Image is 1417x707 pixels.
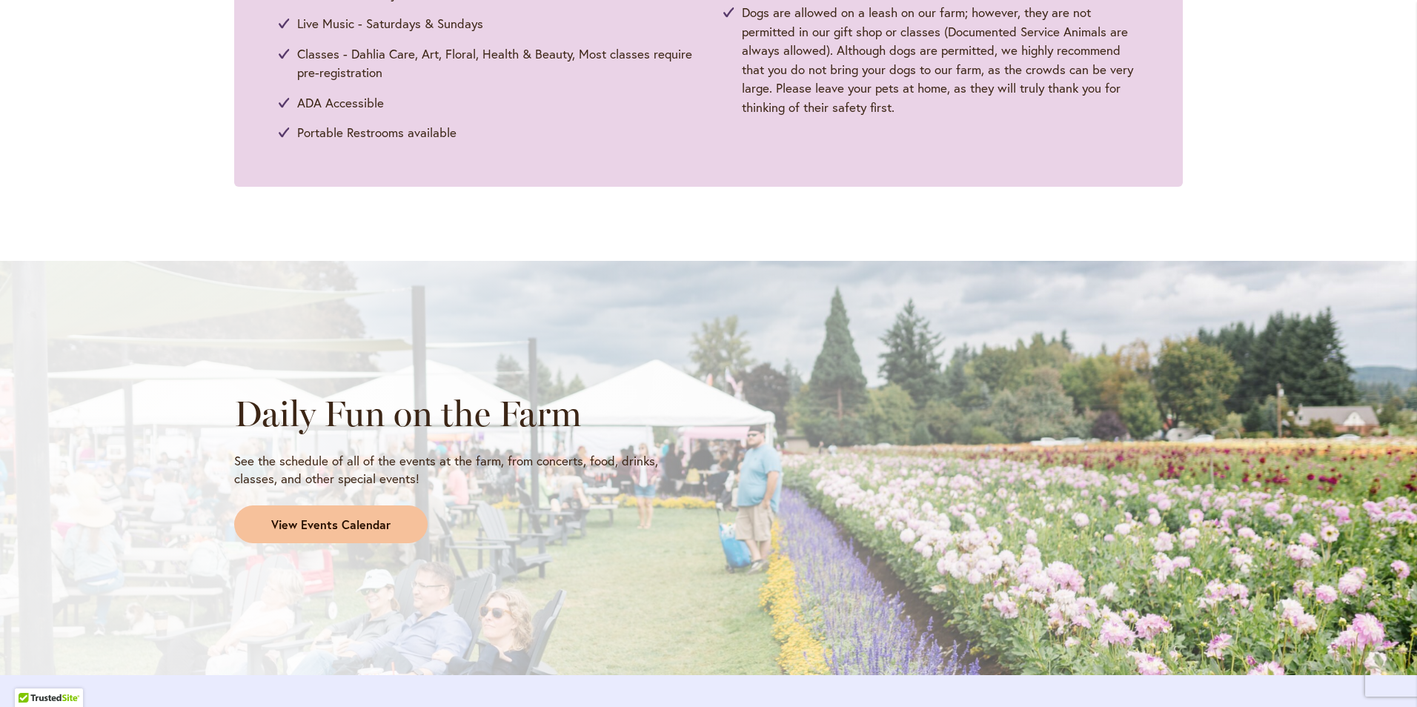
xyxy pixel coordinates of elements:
[234,452,695,488] p: See the schedule of all of the events at the farm, from concerts, food, drinks, classes, and othe...
[297,123,457,142] span: Portable Restrooms available
[297,44,694,82] span: Classes - Dahlia Care, Art, Floral, Health & Beauty, Most classes require pre-registration
[234,505,428,544] a: View Events Calendar
[271,517,391,534] span: View Events Calendar
[742,3,1138,116] span: Dogs are allowed on a leash on our farm; however, they are not permitted in our gift shop or clas...
[234,393,695,434] h2: Daily Fun on the Farm
[297,93,384,113] span: ADA Accessible
[297,14,483,33] span: Live Music - Saturdays & Sundays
